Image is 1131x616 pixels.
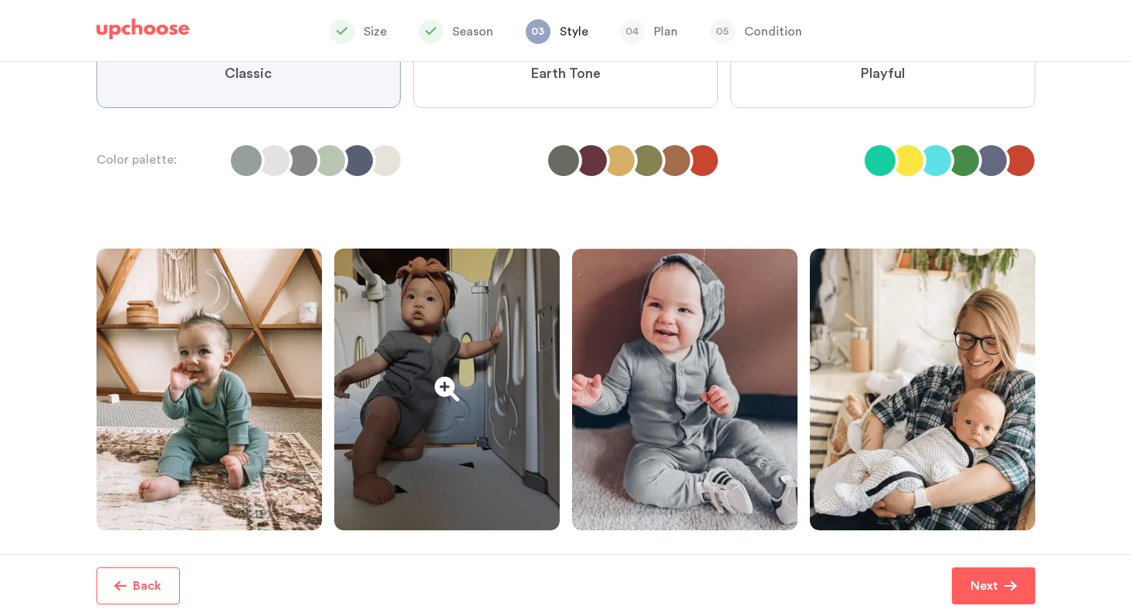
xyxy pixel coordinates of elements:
[364,22,387,41] p: Size
[97,19,189,47] a: UpChoose
[620,19,645,44] span: 04
[654,22,678,41] p: Plan
[97,567,180,604] button: Back
[710,19,735,44] span: 05
[860,65,905,83] span: Playful
[225,65,272,83] span: Classic
[97,19,189,40] img: UpChoose
[530,65,601,83] span: Earth Tone
[952,567,1035,604] button: Next
[452,22,493,41] p: Season
[560,22,588,41] p: Style
[133,577,161,595] p: Back
[744,22,802,41] p: Condition
[526,19,550,44] span: 03
[970,577,998,595] p: Next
